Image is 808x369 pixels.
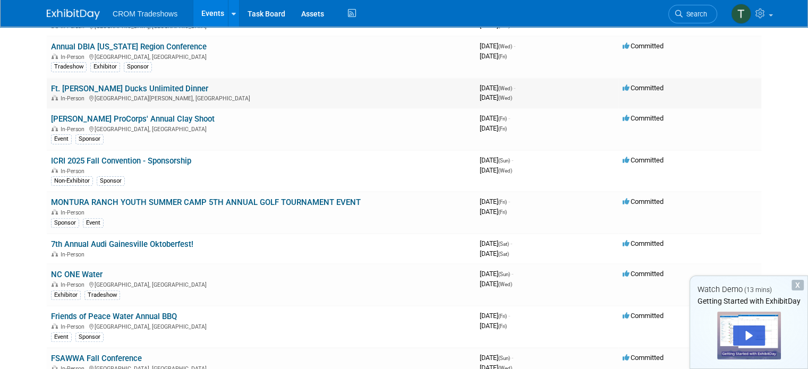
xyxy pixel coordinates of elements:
[623,84,664,92] span: Committed
[731,4,751,24] img: TJ Williams
[61,126,88,133] span: In-Person
[683,10,707,18] span: Search
[61,323,88,330] span: In-Person
[480,322,507,330] span: [DATE]
[623,239,664,247] span: Committed
[480,354,513,362] span: [DATE]
[508,114,510,122] span: -
[51,93,471,102] div: [GEOGRAPHIC_DATA][PERSON_NAME], [GEOGRAPHIC_DATA]
[90,62,120,72] div: Exhibitor
[51,290,81,300] div: Exhibitor
[480,208,507,216] span: [DATE]
[690,296,807,306] div: Getting Started with ExhibitDay
[52,209,58,214] img: In-Person Event
[668,5,717,23] a: Search
[61,281,88,288] span: In-Person
[51,280,471,288] div: [GEOGRAPHIC_DATA], [GEOGRAPHIC_DATA]
[113,10,177,18] span: CROM Tradeshows
[51,239,193,249] a: 7th Annual Audi Gainesville Oktoberfest!
[498,116,507,122] span: (Fri)
[51,84,208,93] a: Ft. [PERSON_NAME] Ducks Unlimited Dinner
[623,354,664,362] span: Committed
[52,126,58,131] img: In-Person Event
[52,251,58,256] img: In-Person Event
[480,93,512,101] span: [DATE]
[97,176,125,186] div: Sponsor
[498,126,507,132] span: (Fri)
[498,158,510,164] span: (Sun)
[480,124,507,132] span: [DATE]
[52,281,58,287] img: In-Person Event
[51,332,72,342] div: Event
[51,198,361,207] a: MONTURA RANCH YOUTH SUMMER CAMP 5TH ANNUAL GOLF TOURNAMENT EVENT
[51,312,177,321] a: Friends of Peace Water Annual BBQ
[83,218,104,228] div: Event
[61,209,88,216] span: In-Person
[744,286,772,294] span: (13 mins)
[47,9,100,20] img: ExhibitDay
[498,323,507,329] span: (Fri)
[512,156,513,164] span: -
[51,156,191,166] a: ICRI 2025 Fall Convention - Sponsorship
[480,270,513,278] span: [DATE]
[690,284,807,295] div: Watch Demo
[51,52,471,61] div: [GEOGRAPHIC_DATA], [GEOGRAPHIC_DATA]
[498,313,507,319] span: (Fri)
[51,62,87,72] div: Tradeshow
[480,198,510,205] span: [DATE]
[498,251,509,257] span: (Sat)
[511,239,512,247] span: -
[61,251,88,258] span: In-Person
[124,62,152,72] div: Sponsor
[733,325,765,346] div: Play
[480,114,510,122] span: [DATE]
[508,198,510,205] span: -
[498,271,510,277] span: (Sun)
[480,156,513,164] span: [DATE]
[75,134,104,144] div: Sponsor
[498,95,512,101] span: (Wed)
[480,250,509,258] span: [DATE]
[51,134,72,144] div: Event
[498,168,512,174] span: (Wed)
[498,44,512,49] span: (Wed)
[75,332,104,342] div: Sponsor
[480,280,512,288] span: [DATE]
[498,85,512,91] span: (Wed)
[480,312,510,320] span: [DATE]
[514,84,515,92] span: -
[52,323,58,329] img: In-Person Event
[51,218,79,228] div: Sponsor
[61,95,88,102] span: In-Person
[480,42,515,50] span: [DATE]
[623,114,664,122] span: Committed
[623,270,664,278] span: Committed
[792,280,804,290] div: Dismiss
[623,312,664,320] span: Committed
[498,209,507,215] span: (Fri)
[52,168,58,173] img: In-Person Event
[51,42,207,52] a: Annual DBIA [US_STATE] Region Conference
[61,168,88,175] span: In-Person
[498,241,509,247] span: (Sat)
[508,312,510,320] span: -
[480,166,512,174] span: [DATE]
[498,355,510,361] span: (Sun)
[84,290,120,300] div: Tradeshow
[514,42,515,50] span: -
[498,199,507,205] span: (Fri)
[480,84,515,92] span: [DATE]
[480,239,512,247] span: [DATE]
[61,54,88,61] span: In-Person
[51,114,215,124] a: [PERSON_NAME] ProCorps' Annual Clay Shoot
[623,198,664,205] span: Committed
[51,124,471,133] div: [GEOGRAPHIC_DATA], [GEOGRAPHIC_DATA]
[480,52,507,60] span: [DATE]
[52,95,58,100] img: In-Person Event
[623,156,664,164] span: Committed
[52,54,58,59] img: In-Person Event
[51,270,103,279] a: NC ONE Water
[498,54,507,59] span: (Fri)
[512,270,513,278] span: -
[51,176,93,186] div: Non-Exhibitor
